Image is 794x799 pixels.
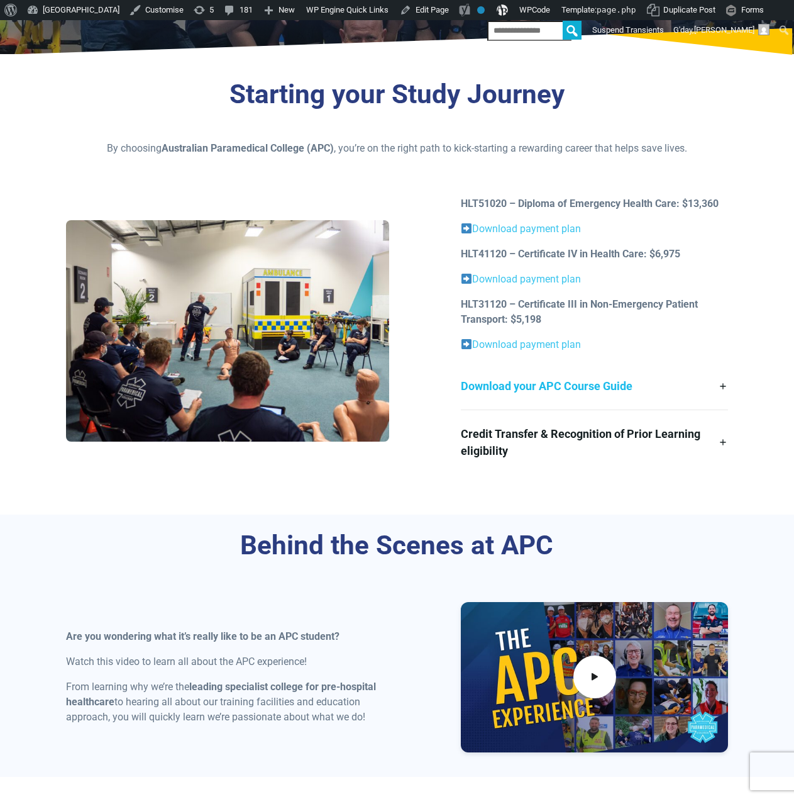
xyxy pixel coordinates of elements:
[461,410,728,474] a: Credit Transfer & Recognition of Prior Learning eligibility
[472,223,581,235] a: Download payment plan
[461,223,471,233] img: ➡️
[461,362,728,410] a: Download your APC Course Guide
[461,198,719,210] strong: HLT51020 – Diploma of Emergency Health Care: $13,360
[66,681,376,708] strong: leading specialist college for pre-hospital healthcare
[588,20,669,40] a: Suspend Transients
[461,298,698,325] strong: HLT31120 – Certificate III in Non-Emergency Patient Transport: $5,198
[66,679,390,725] p: From learning why we’re the to hearing all about our training facilities and education approach, ...
[461,274,471,284] img: ➡️
[472,338,581,350] a: Download payment plan
[597,5,636,14] span: page.php
[66,630,339,642] strong: Are you wondering what it’s really like to be an APC student?
[669,20,775,40] a: G'day,
[461,339,471,349] img: ➡️
[477,6,485,14] div: No index
[66,141,728,156] p: By choosing , you’re on the right path to kick-starting a rewarding career that helps save lives.
[66,530,728,562] h3: Behind the Scenes at APC
[66,654,390,669] p: Watch this video to learn all about the APC experience!
[461,248,680,260] strong: HLT41120 – Certificate IV in Health Care: $6,975
[162,142,334,154] strong: Australian Paramedical College (APC)
[66,79,728,111] h3: Starting your Study Journey
[472,273,581,285] a: Download payment plan
[694,25,754,35] span: [PERSON_NAME]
